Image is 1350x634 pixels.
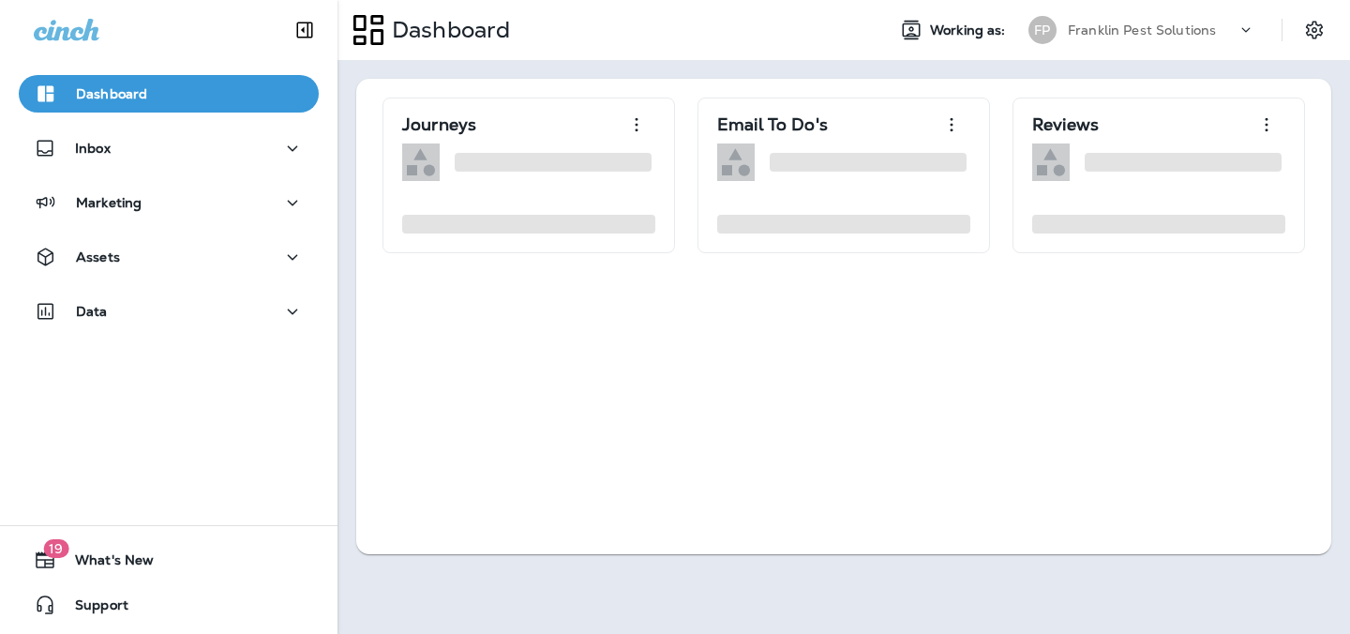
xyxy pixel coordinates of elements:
[76,249,120,264] p: Assets
[19,293,319,330] button: Data
[76,195,142,210] p: Marketing
[384,16,510,44] p: Dashboard
[1068,23,1216,38] p: Franklin Pest Solutions
[19,586,319,624] button: Support
[56,597,128,620] span: Support
[717,115,828,134] p: Email To Do's
[19,75,319,113] button: Dashboard
[1032,115,1099,134] p: Reviews
[43,539,68,558] span: 19
[19,184,319,221] button: Marketing
[278,11,331,49] button: Collapse Sidebar
[1297,13,1331,47] button: Settings
[19,238,319,276] button: Assets
[75,141,111,156] p: Inbox
[19,541,319,579] button: 19What's New
[402,115,476,134] p: Journeys
[930,23,1010,38] span: Working as:
[76,304,108,319] p: Data
[56,552,154,575] span: What's New
[76,86,147,101] p: Dashboard
[19,129,319,167] button: Inbox
[1028,16,1057,44] div: FP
